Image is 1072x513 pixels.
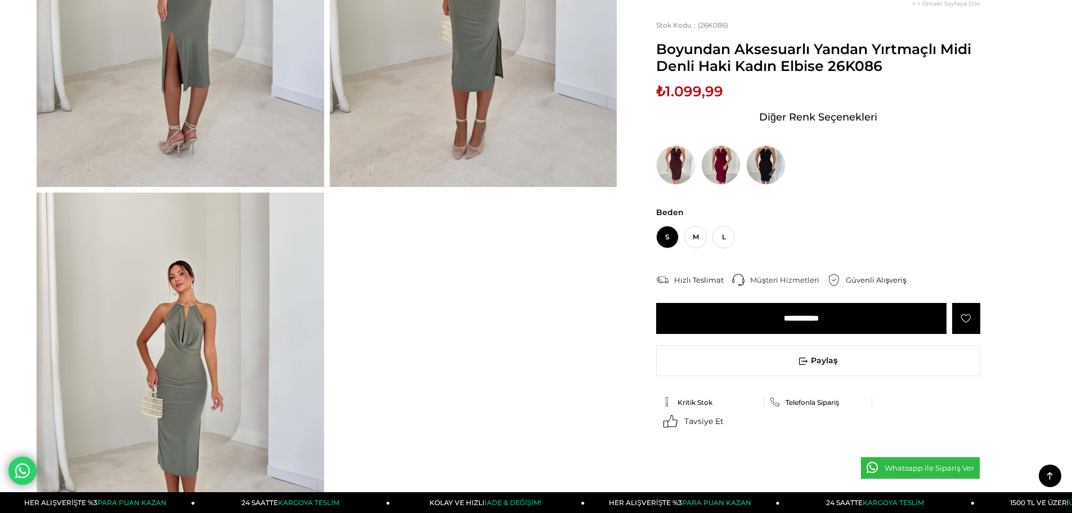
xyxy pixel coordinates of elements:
span: Beden [656,207,980,217]
a: 24 SAATTEKARGOYA TESLİM [780,492,975,513]
img: shipping.png [656,274,669,286]
div: Hızlı Teslimat [674,275,732,285]
span: M [684,226,707,248]
span: Boyundan Aksesuarlı Yandan Yırtmaçlı Midi Denli Haki Kadın Elbise 26K086 [656,41,980,74]
a: HER ALIŞVERİŞTE %3PARA PUAN KAZAN [585,492,779,513]
img: Boyundan Aksesuarlı Yandan Yırtmaçlı Midi Denli Kahve Kadın Elbise 26K086 [656,145,696,185]
span: Diğer Renk Seçenekleri [759,108,877,126]
span: Telefonla Sipariş [786,398,839,407]
a: Whatsapp ile Sipariş Ver [860,457,980,479]
a: Telefonla Sipariş [770,397,867,407]
span: Stok Kodu [656,21,698,29]
span: Kritik Stok [678,398,712,407]
span: İADE & DEĞİŞİM! [485,498,541,507]
span: S [656,226,679,248]
span: Paylaş [657,346,980,376]
div: Müşteri Hizmetleri [750,275,828,285]
img: Boyundan Aksesuarlı Yandan Yırtmaçlı Midi Denli Bordo Kadın Elbise 26K086 [701,145,741,185]
img: call-center.png [732,274,744,286]
span: KARGOYA TESLİM [863,498,923,507]
a: KOLAY VE HIZLIİADE & DEĞİŞİM! [390,492,585,513]
a: Kritik Stok [662,397,759,407]
span: ₺1.099,99 [656,83,723,100]
span: PARA PUAN KAZAN [97,498,167,507]
span: L [712,226,735,248]
img: security.png [828,274,840,286]
span: PARA PUAN KAZAN [682,498,751,507]
span: Tavsiye Et [684,416,724,426]
img: Boyundan Aksesuarlı Yandan Yırtmaçlı Midi Denli Siyah Kadın Elbise 26K086 [746,145,786,185]
a: 24 SAATTEKARGOYA TESLİM [195,492,390,513]
div: Güvenli Alışveriş [846,275,915,285]
span: KARGOYA TESLİM [278,498,339,507]
a: Favorilere Ekle [952,303,980,334]
span: (26K086) [656,21,728,29]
